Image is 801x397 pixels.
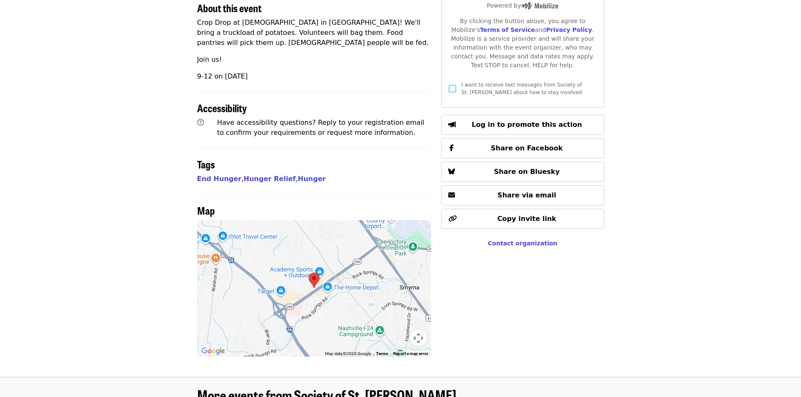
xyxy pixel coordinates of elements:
[298,175,325,183] a: Hunger
[497,191,556,199] span: Share via email
[325,351,371,356] span: Map data ©2025 Google
[197,175,244,183] span: ,
[199,346,227,357] a: Open this area in Google Maps (opens a new window)
[497,215,556,223] span: Copy invite link
[487,2,558,9] span: Powered by
[448,17,597,70] div: By clicking the button above, you agree to Mobilize's and . Mobilize is a service provider and wi...
[197,18,431,48] p: Crop Drop at [DEMOGRAPHIC_DATA] in [GEOGRAPHIC_DATA]! We'll bring a truckload of potatoes. Volunt...
[243,175,296,183] a: Hunger Relief
[197,71,431,82] p: 9-12 on [DATE]
[197,55,431,65] p: Join us!
[197,118,204,126] i: question-circle icon
[480,26,535,33] a: Terms of Service
[197,203,215,218] span: Map
[197,157,215,171] span: Tags
[197,100,247,115] span: Accessibility
[441,138,604,158] button: Share on Facebook
[546,26,592,33] a: Privacy Policy
[441,185,604,205] button: Share via email
[472,121,582,129] span: Log in to promote this action
[491,144,563,152] span: Share on Facebook
[217,118,424,137] span: Have accessibility questions? Reply to your registration email to confirm your requirements or re...
[199,346,227,357] img: Google
[376,351,388,356] a: Terms (opens in new tab)
[197,175,242,183] a: End Hunger
[441,209,604,229] button: Copy invite link
[441,115,604,135] button: Log in to promote this action
[494,168,560,176] span: Share on Bluesky
[410,330,427,347] button: Map camera controls
[393,351,428,356] a: Report a map error
[461,82,583,95] span: I want to receive text messages from Society of St. [PERSON_NAME] about how to stay involved.
[521,2,558,10] img: Powered by Mobilize
[488,240,557,247] a: Contact organization
[243,175,298,183] span: ,
[197,0,262,15] span: About this event
[441,162,604,182] button: Share on Bluesky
